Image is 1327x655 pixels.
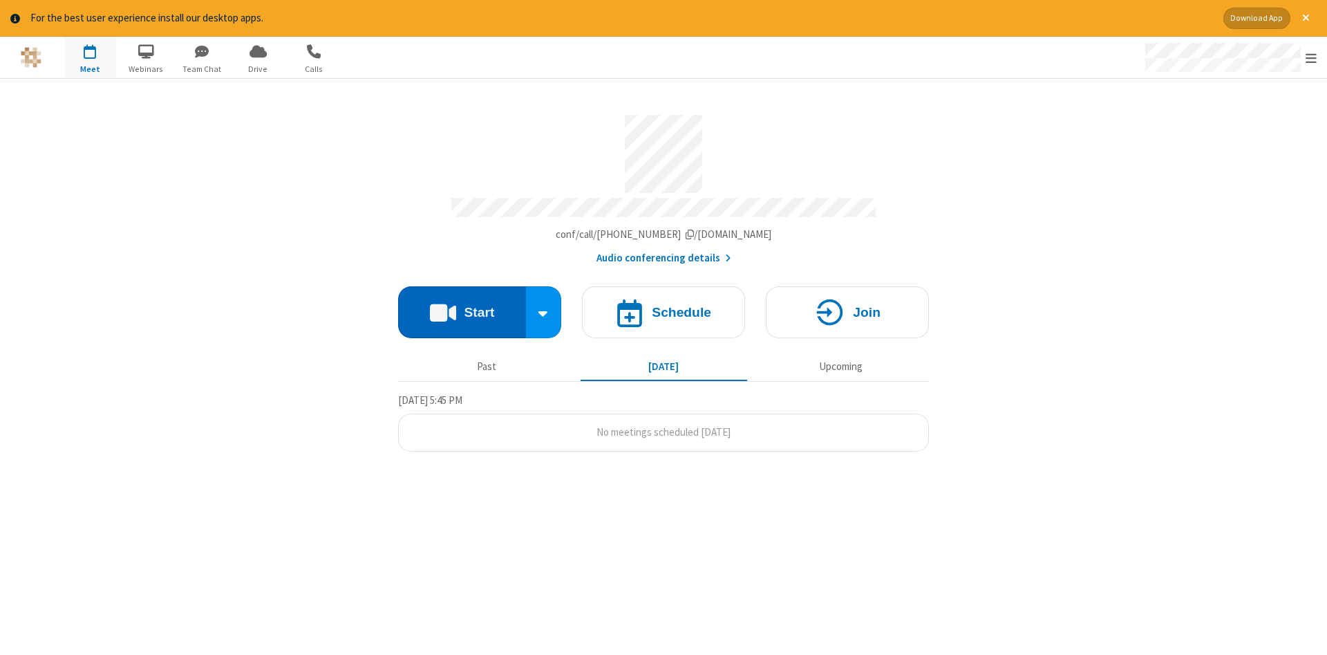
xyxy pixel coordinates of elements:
[556,227,772,243] button: Copy my meeting room linkCopy my meeting room link
[5,37,57,78] button: Logo
[526,286,562,338] div: Start conference options
[398,394,462,407] span: [DATE] 5:45 PM
[853,306,881,319] h4: Join
[120,63,172,75] span: Webinars
[1295,8,1317,29] button: Close alert
[757,354,924,380] button: Upcoming
[398,286,526,338] button: Start
[176,63,228,75] span: Team Chat
[464,306,494,319] h4: Start
[64,63,116,75] span: Meet
[596,425,731,439] span: No meetings scheduled [DATE]
[232,63,284,75] span: Drive
[30,10,1213,26] div: For the best user experience install our desktop apps.
[1292,619,1317,645] iframe: Chat
[398,104,929,266] section: Account details
[582,286,745,338] button: Schedule
[404,354,570,380] button: Past
[556,228,772,241] span: Copy my meeting room link
[1132,37,1327,78] div: Open menu
[596,250,731,266] button: Audio conferencing details
[398,392,929,452] section: Today's Meetings
[581,354,747,380] button: [DATE]
[288,63,340,75] span: Calls
[21,47,41,68] img: QA Selenium DO NOT DELETE OR CHANGE
[652,306,711,319] h4: Schedule
[1223,8,1290,29] button: Download App
[766,286,929,338] button: Join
